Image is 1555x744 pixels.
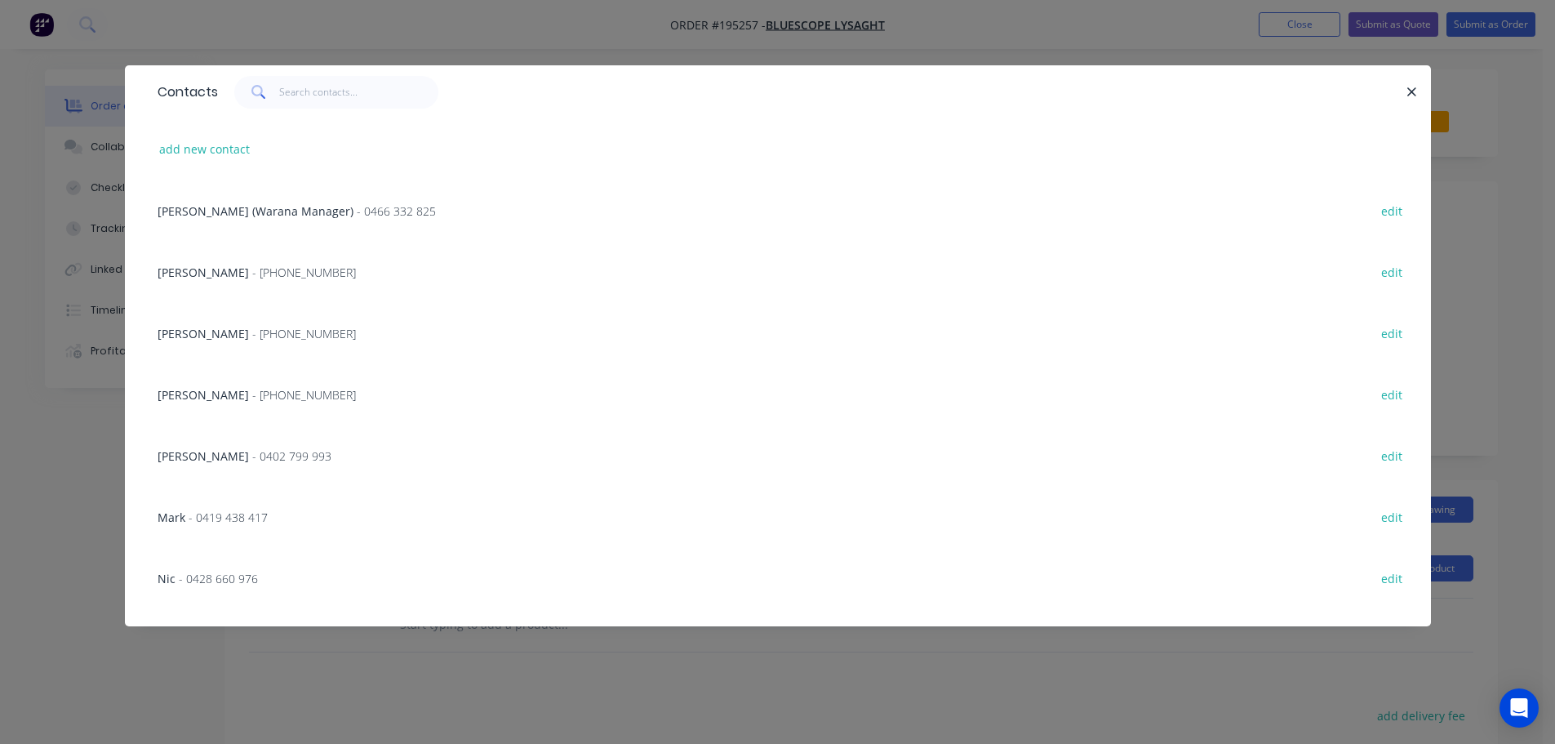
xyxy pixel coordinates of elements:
[151,138,259,160] button: add new contact
[1499,688,1539,728] div: Open Intercom Messenger
[1373,261,1411,283] button: edit
[158,265,249,280] span: [PERSON_NAME]
[179,571,258,586] span: - 0428 660 976
[1373,322,1411,344] button: edit
[158,510,185,525] span: Mark
[252,448,331,464] span: - 0402 799 993
[252,265,356,280] span: - [PHONE_NUMBER]
[158,448,249,464] span: [PERSON_NAME]
[1373,383,1411,405] button: edit
[158,326,249,341] span: [PERSON_NAME]
[149,66,218,118] div: Contacts
[189,510,268,525] span: - 0419 438 417
[252,326,356,341] span: - [PHONE_NUMBER]
[158,203,353,219] span: [PERSON_NAME] (Warana Manager)
[357,203,436,219] span: - 0466 332 825
[1373,199,1411,221] button: edit
[252,387,356,403] span: - [PHONE_NUMBER]
[158,387,249,403] span: [PERSON_NAME]
[1373,506,1411,528] button: edit
[1373,444,1411,466] button: edit
[279,76,438,109] input: Search contacts...
[1373,567,1411,589] button: edit
[158,571,175,586] span: Nic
